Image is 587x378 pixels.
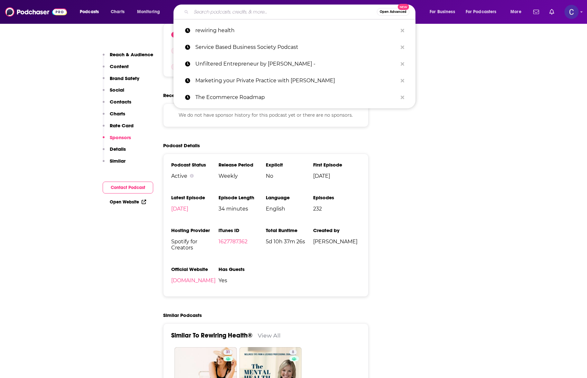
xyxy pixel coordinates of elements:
[171,239,219,251] span: Spotify for Creators
[266,239,313,245] span: 5d 10h 37m 26s
[223,350,233,355] a: 31
[110,199,146,205] a: Open Website
[173,39,415,56] a: Service Based Business Society Podcast
[425,7,463,17] button: open menu
[110,158,126,164] p: Similar
[71,38,108,42] div: Keywords by Traffic
[466,7,497,16] span: For Podcasters
[292,349,294,355] span: 8
[564,5,579,19] button: Show profile menu
[173,89,415,106] a: The Ecommerce Roadmap
[173,72,415,89] a: Marketing your Private Practice with [PERSON_NAME]
[17,37,23,42] img: tab_domain_overview_orange.svg
[103,51,153,63] button: Reach & Audience
[110,122,134,129] p: Rate Card
[195,72,397,89] p: Marketing your Private Practice with Kathy C
[110,134,131,140] p: Sponsors
[103,146,126,158] button: Details
[163,92,202,98] span: Recent Sponsors
[171,227,219,233] h3: Hosting Provider
[180,4,422,19] div: Search podcasts, credits, & more...
[461,7,506,17] button: open menu
[103,75,139,87] button: Brand Safety
[266,173,313,179] span: No
[171,194,219,201] h3: Latest Episode
[266,194,313,201] h3: Language
[313,173,360,179] span: [DATE]
[10,17,15,22] img: website_grey.svg
[195,39,397,56] p: Service Based Business Society Podcast
[398,4,409,10] span: New
[103,158,126,170] button: Similar
[110,63,129,69] p: Content
[107,7,128,17] a: Charts
[506,7,529,17] button: open menu
[313,239,360,245] span: [PERSON_NAME]
[564,5,579,19] span: Logged in as publicityxxtina
[103,87,124,99] button: Social
[163,312,202,318] h2: Similar Podcasts
[313,206,360,212] span: 232
[191,7,377,17] input: Search podcasts, credits, & more...
[103,182,153,194] button: Contact Podcast
[137,7,160,16] span: Monitoring
[289,350,297,355] a: 8
[103,63,129,75] button: Content
[10,10,15,15] img: logo_orange.svg
[103,111,125,122] button: Charts
[195,89,397,106] p: The Ecommerce Roadmap
[219,277,266,283] span: Yes
[110,51,153,58] p: Reach & Audience
[266,206,313,212] span: English
[110,111,125,117] p: Charts
[18,10,32,15] div: v 4.0.25
[195,22,397,39] p: rewiring health
[103,134,131,146] button: Sponsors
[103,99,131,111] button: Contacts
[171,162,219,168] h3: Podcast Status
[219,162,266,168] h3: Release Period
[219,266,266,272] h3: Has Guests
[171,173,219,179] div: Active
[313,227,360,233] h3: Created by
[266,227,313,233] h3: Total Runtime
[110,99,131,105] p: Contacts
[163,142,200,148] h2: Podcast Details
[195,56,397,72] p: Unfiltered Entrepreneur by Ashli Pollard -
[110,146,126,152] p: Details
[510,7,521,16] span: More
[313,194,360,201] h3: Episodes
[377,8,409,16] button: Open AdvancedNew
[173,22,415,39] a: rewiring health
[173,56,415,72] a: Unfiltered Entrepreneur by [PERSON_NAME] -
[266,162,313,168] h3: Explicit
[219,206,266,212] span: 34 minutes
[171,331,253,339] a: Similar To Rewiring Health®
[171,206,188,212] a: [DATE]
[380,10,406,14] span: Open Advanced
[17,17,71,22] div: Domain: [DOMAIN_NAME]
[313,162,360,168] h3: First Episode
[171,277,216,283] a: [DOMAIN_NAME]
[531,6,542,17] a: Show notifications dropdown
[133,7,168,17] button: open menu
[64,37,69,42] img: tab_keywords_by_traffic_grey.svg
[430,7,455,16] span: For Business
[111,7,125,16] span: Charts
[80,7,99,16] span: Podcasts
[219,239,247,245] a: 1627787362
[110,75,139,81] p: Brand Safety
[5,6,67,18] a: Podchaser - Follow, Share and Rate Podcasts
[171,266,219,272] h3: Official Website
[219,173,266,179] span: Weekly
[219,227,266,233] h3: iTunes ID
[24,38,58,42] div: Domain Overview
[564,5,579,19] img: User Profile
[258,332,281,339] a: View All
[103,122,134,134] button: Rate Card
[547,6,557,17] a: Show notifications dropdown
[219,194,266,201] h3: Episode Length
[226,349,230,355] span: 31
[171,112,360,119] p: We do not have sponsor history for this podcast yet or there are no sponsors.
[75,7,107,17] button: open menu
